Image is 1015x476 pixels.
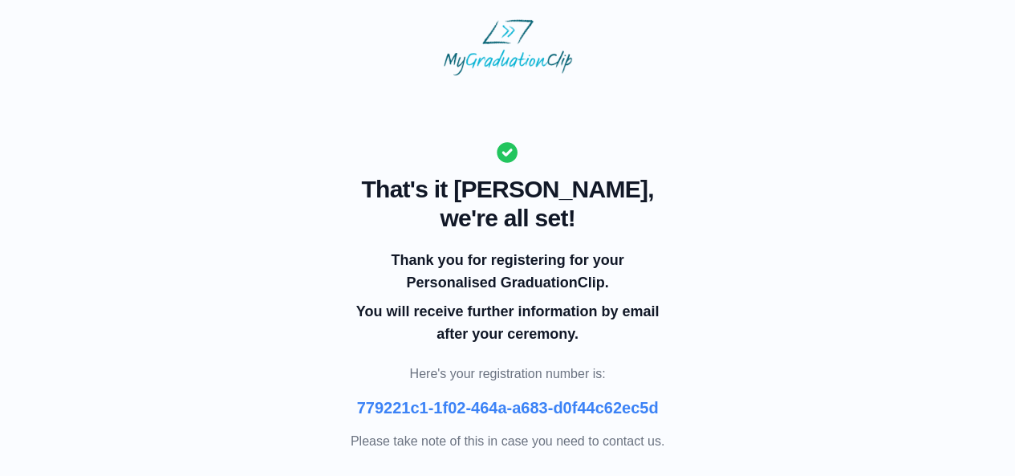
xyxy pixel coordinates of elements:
p: You will receive further information by email after your ceremony. [353,300,661,345]
p: Thank you for registering for your Personalised GraduationClip. [353,249,661,294]
span: That's it [PERSON_NAME], [351,175,664,204]
p: Here's your registration number is: [351,364,664,384]
span: we're all set! [351,204,664,233]
img: MyGraduationClip [444,19,572,75]
p: Please take note of this in case you need to contact us. [351,432,664,451]
b: 779221c1-1f02-464a-a683-d0f44c62ec5d [357,399,659,417]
